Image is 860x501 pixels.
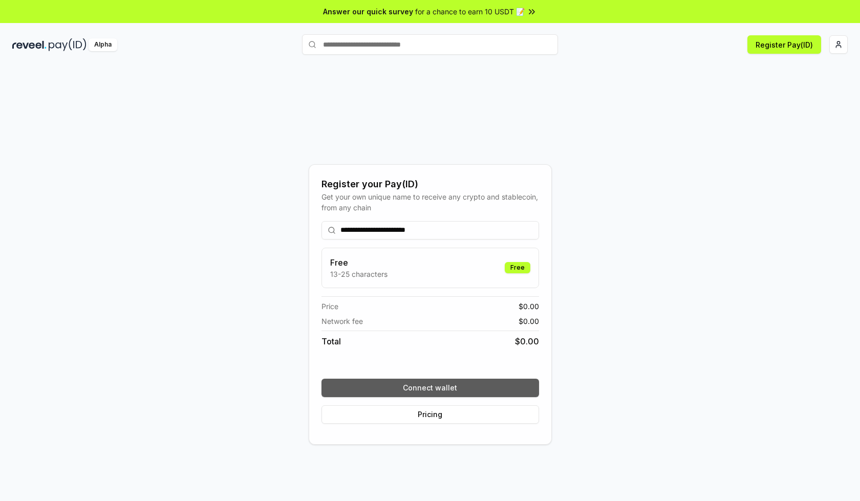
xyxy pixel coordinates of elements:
button: Connect wallet [321,379,539,397]
img: pay_id [49,38,87,51]
img: reveel_dark [12,38,47,51]
span: Network fee [321,316,363,326]
span: $ 0.00 [515,335,539,347]
span: $ 0.00 [519,301,539,312]
span: Answer our quick survey [323,6,413,17]
span: Total [321,335,341,347]
button: Pricing [321,405,539,424]
div: Register your Pay(ID) [321,177,539,191]
span: for a chance to earn 10 USDT 📝 [415,6,525,17]
button: Register Pay(ID) [747,35,821,54]
p: 13-25 characters [330,269,388,279]
span: Price [321,301,338,312]
div: Get your own unique name to receive any crypto and stablecoin, from any chain [321,191,539,213]
span: $ 0.00 [519,316,539,326]
div: Free [505,262,530,273]
div: Alpha [89,38,117,51]
h3: Free [330,256,388,269]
